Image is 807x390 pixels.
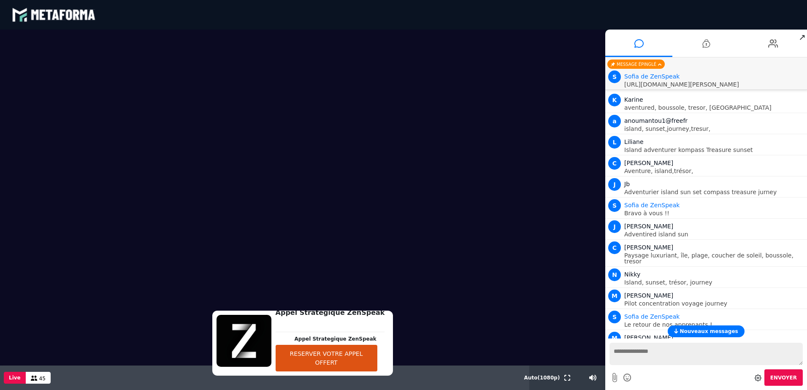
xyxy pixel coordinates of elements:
[4,372,26,384] button: Live
[668,325,744,337] button: Nouveaux messages
[624,73,680,80] span: Modérateur
[608,311,621,323] span: S
[624,301,805,306] p: Pilot concentration voyage journey
[624,244,673,251] span: [PERSON_NAME]
[295,335,385,343] p: Appel Strategique ZenSpeak
[608,70,621,83] span: S
[764,369,803,386] button: Envoyer
[624,147,805,153] p: Island adventurer kompass Treasure sunset
[624,126,805,132] p: island, sunset,journey,tresur,
[624,231,805,237] p: Adventired island sun
[624,81,805,87] p: [URL][DOMAIN_NAME][PERSON_NAME]
[770,375,797,381] span: Envoyer
[524,375,560,381] span: Auto ( 1080 p)
[523,366,562,390] button: Auto(1080p)
[276,345,377,371] button: RESERVER VOTRE APPEL OFFERT
[624,292,673,299] span: [PERSON_NAME]
[624,168,805,174] p: Aventure, island,trésor,
[624,223,673,230] span: [PERSON_NAME]
[624,322,805,328] p: Le retour de nos apprenants !
[608,199,621,212] span: S
[608,157,621,170] span: C
[217,315,271,367] img: 1759833137640-oRMN9i7tsWXgSTVo5kTdrMiaBwDWdh8d.jpeg
[608,115,621,127] span: a
[624,117,688,124] span: anoumantou1@freefr
[680,328,738,334] span: Nouveaux messages
[39,376,46,382] span: 45
[624,160,673,166] span: [PERSON_NAME]
[624,202,680,209] span: Modérateur
[608,220,621,233] span: J
[624,210,805,216] p: Bravo à vous !!
[624,181,630,187] span: Jb
[624,105,805,111] p: aventured, boussole, tresor, [GEOGRAPHIC_DATA]
[797,30,807,45] span: ↗
[608,241,621,254] span: C
[624,138,644,145] span: Liliane
[608,178,621,191] span: J
[608,268,621,281] span: N
[607,60,665,69] div: Message épinglé
[608,94,621,106] span: K
[624,279,805,285] p: Island, sunset, trésor, journey
[276,308,385,318] h2: Appel Strategique ZenSpeak
[624,334,673,341] span: [PERSON_NAME]
[608,136,621,149] span: L
[624,252,805,264] p: Paysage luxuriant, île, plage, coucher de soleil, boussole, tresor
[624,189,805,195] p: Adventurier island sun set compass treasure jurney
[608,332,621,344] span: M
[624,313,680,320] span: Modérateur
[608,290,621,302] span: M
[624,271,640,278] span: Nikky
[624,96,643,103] span: Karine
